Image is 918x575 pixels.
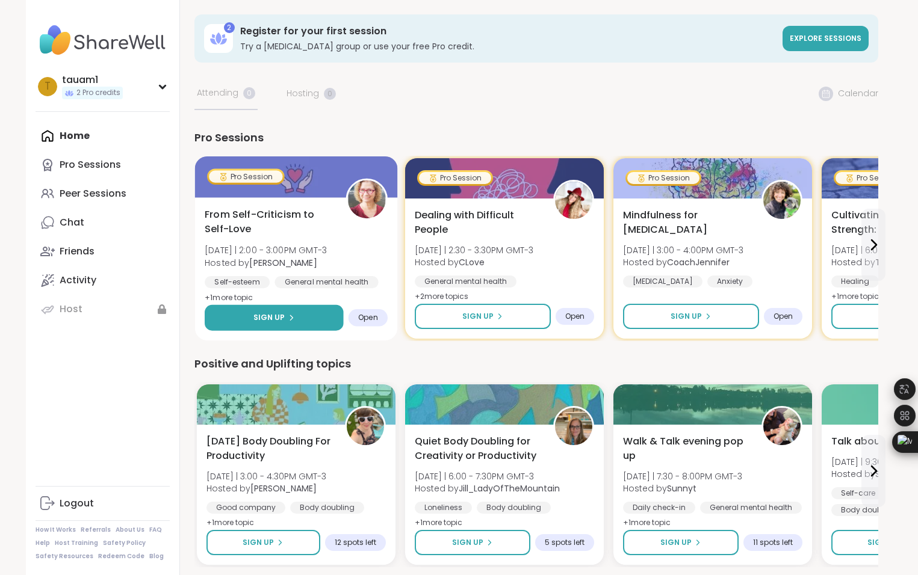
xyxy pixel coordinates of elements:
[36,179,170,208] a: Peer Sessions
[753,538,793,547] span: 11 spots left
[623,208,748,237] span: Mindfulness for [MEDICAL_DATA]
[667,482,696,494] b: Sunnyt
[459,482,560,494] b: Jill_LadyOfTheMountain
[623,470,742,482] span: [DATE] | 7:30 - 8:00PM GMT-3
[415,470,560,482] span: [DATE] | 6:00 - 7:30PM GMT-3
[831,504,905,516] div: Body doubling
[623,256,743,268] span: Hosted by
[116,526,144,534] a: About Us
[60,245,95,258] div: Friends
[45,79,51,94] span: t
[347,180,385,218] img: Fausta
[555,408,592,445] img: Jill_LadyOfTheMountain
[243,537,274,548] span: Sign Up
[253,312,285,323] span: Sign Up
[660,537,692,548] span: Sign Up
[60,187,126,200] div: Peer Sessions
[36,552,93,561] a: Safety Resources
[206,530,320,555] button: Sign Up
[415,275,516,287] div: General mental health
[627,172,699,184] div: Pro Session
[206,482,326,494] span: Hosted by
[545,538,585,547] span: 5 spots left
[206,470,326,482] span: [DATE] | 3:00 - 4:30PM GMT-3
[36,19,170,61] img: ShareWell Nav Logo
[149,526,162,534] a: FAQ
[194,129,878,146] div: Pro Sessions
[565,312,585,321] span: Open
[81,526,111,534] a: Referrals
[274,276,378,288] div: General mental health
[36,266,170,295] a: Activity
[415,502,472,514] div: Loneliness
[60,158,121,171] div: Pro Sessions
[623,304,759,329] button: Sign Up
[462,311,494,322] span: Sign Up
[98,552,144,561] a: Redeem Code
[623,482,742,494] span: Hosted by
[415,304,551,329] button: Sign Up
[415,244,533,256] span: [DATE] | 2:30 - 3:30PM GMT-3
[36,295,170,324] a: Host
[60,216,84,229] div: Chat
[103,539,146,547] a: Safety Policy
[62,73,123,87] div: tauam1
[149,552,164,561] a: Blog
[623,434,748,463] span: Walk & Talk evening pop up
[240,25,775,38] h3: Register for your first session
[836,172,908,184] div: Pro Session
[194,355,878,372] div: Positive and Uplifting topics
[671,311,702,322] span: Sign Up
[250,482,317,494] b: [PERSON_NAME]
[707,275,752,287] div: Anxiety
[205,276,270,288] div: Self-esteem
[477,502,551,514] div: Body doubling
[205,305,344,331] button: Sign Up
[36,526,76,534] a: How It Works
[60,274,96,287] div: Activity
[623,244,743,256] span: [DATE] | 3:00 - 4:00PM GMT-3
[249,256,317,268] b: [PERSON_NAME]
[36,150,170,179] a: Pro Sessions
[774,312,793,321] span: Open
[415,208,540,237] span: Dealing with Difficult People
[224,22,235,33] div: 2
[36,489,170,518] a: Logout
[831,487,885,499] div: Self-care
[76,88,120,98] span: 2 Pro credits
[415,482,560,494] span: Hosted by
[358,313,378,322] span: Open
[623,530,739,555] button: Sign Up
[209,170,282,182] div: Pro Session
[763,408,801,445] img: Sunnyt
[783,26,869,51] a: Explore sessions
[763,182,801,219] img: CoachJennifer
[240,40,775,52] h3: Try a [MEDICAL_DATA] group or use your free Pro credit.
[415,530,530,555] button: Sign Up
[60,497,94,510] div: Logout
[700,502,802,514] div: General mental health
[419,172,491,184] div: Pro Session
[36,237,170,266] a: Friends
[205,256,327,268] span: Hosted by
[415,434,540,463] span: Quiet Body Doubling for Creativity or Productivity
[347,408,384,445] img: Adrienne_QueenOfTheDawn
[36,208,170,237] a: Chat
[55,539,98,547] a: Host Training
[415,256,533,268] span: Hosted by
[335,538,376,547] span: 12 spots left
[206,434,332,463] span: [DATE] Body Doubling For Productivity
[555,182,592,219] img: CLove
[623,275,702,287] div: [MEDICAL_DATA]
[667,256,730,268] b: CoachJennifer
[452,537,483,548] span: Sign Up
[790,33,861,43] span: Explore sessions
[459,256,485,268] b: CLove
[36,539,50,547] a: Help
[205,208,332,237] span: From Self-Criticism to Self-Love
[623,502,695,514] div: Daily check-in
[205,244,327,256] span: [DATE] | 2:00 - 3:00PM GMT-3
[831,275,879,287] div: Healing
[206,502,285,514] div: Good company
[867,537,899,548] span: Sign Up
